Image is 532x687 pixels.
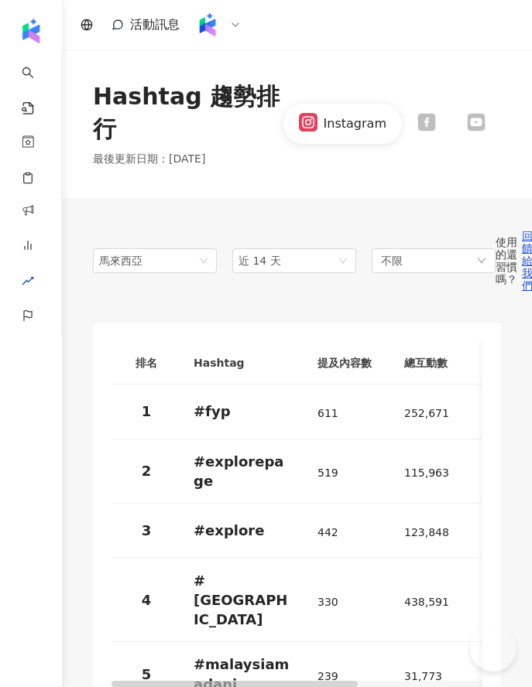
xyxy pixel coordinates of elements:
[19,19,43,43] img: logo icon
[317,596,338,608] span: 330
[404,467,449,479] span: 115,963
[470,625,517,672] iframe: Help Scout Beacon - Open
[93,80,283,145] div: Hashtag 趨勢排行
[99,249,149,272] div: 馬來西亞
[194,452,293,490] p: # explorepage
[392,342,497,385] th: 總互動數
[124,590,169,610] p: 4
[193,10,222,39] img: Kolr%20app%20icon%20%281%29.png
[404,407,449,419] span: 252,671
[477,256,486,265] span: down
[124,521,169,540] p: 3
[381,252,403,269] span: 不限
[305,342,392,385] th: 提及內容數
[317,467,338,479] span: 519
[194,402,293,421] p: # fyp
[124,461,169,480] p: 2
[404,670,442,682] span: 31,773
[317,670,338,682] span: 239
[124,402,169,421] p: 1
[130,17,180,32] span: 活動訊息
[181,342,305,385] th: Hashtag
[22,265,34,300] span: rise
[194,521,293,540] p: # explore
[239,255,281,267] span: 近 14 天
[93,152,283,167] p: 最後更新日期 ： [DATE]
[317,526,338,538] span: 442
[404,596,449,608] span: 438,591
[124,665,169,684] p: 5
[112,342,181,385] th: 排名
[317,407,338,419] span: 611
[22,56,53,116] a: search
[324,115,386,132] div: Instagram
[404,526,449,538] span: 123,848
[194,571,293,630] p: # [GEOGRAPHIC_DATA]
